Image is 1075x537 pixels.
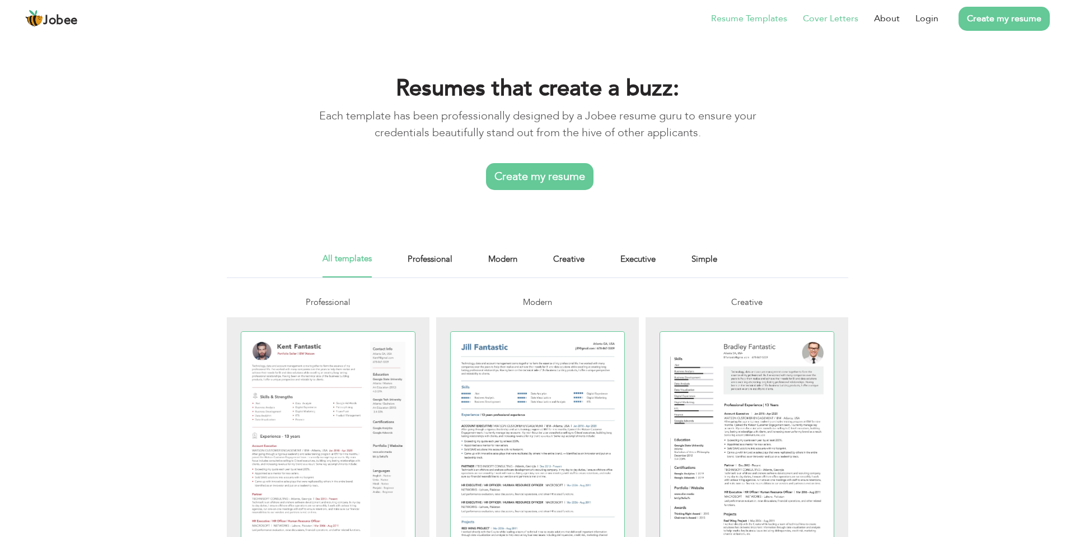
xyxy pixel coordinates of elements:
a: Professional [408,252,452,277]
a: All templates [322,252,372,277]
span: Creative [731,297,763,308]
a: Executive [620,252,656,277]
span: Professional [306,297,350,308]
a: Simple [691,252,717,277]
a: Create my resume [486,163,593,190]
h1: Resumes that create a buzz: [296,74,779,103]
a: Cover Letters [803,12,858,25]
a: Resume Templates [711,12,787,25]
a: Creative [553,252,585,277]
a: Jobee [25,10,78,27]
span: Jobee [43,15,78,27]
img: jobee.io [25,10,43,27]
a: Login [915,12,938,25]
a: About [874,12,900,25]
p: Each template has been professionally designed by a Jobee resume guru to ensure your credentials ... [296,108,779,141]
a: Create my resume [959,7,1050,31]
a: Modern [488,252,517,277]
span: Modern [523,297,552,308]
